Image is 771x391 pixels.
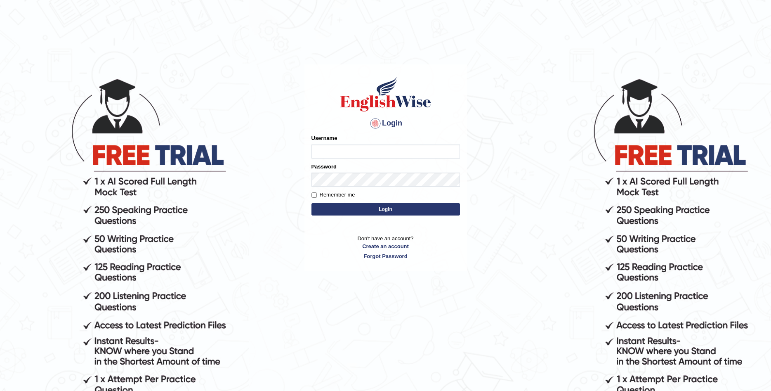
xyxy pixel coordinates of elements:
[339,76,433,113] img: Logo of English Wise sign in for intelligent practice with AI
[311,191,355,199] label: Remember me
[311,235,460,260] p: Don't have an account?
[311,192,317,198] input: Remember me
[311,134,337,142] label: Username
[311,117,460,130] h4: Login
[311,252,460,260] a: Forgot Password
[311,203,460,216] button: Login
[311,242,460,250] a: Create an account
[311,163,337,171] label: Password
